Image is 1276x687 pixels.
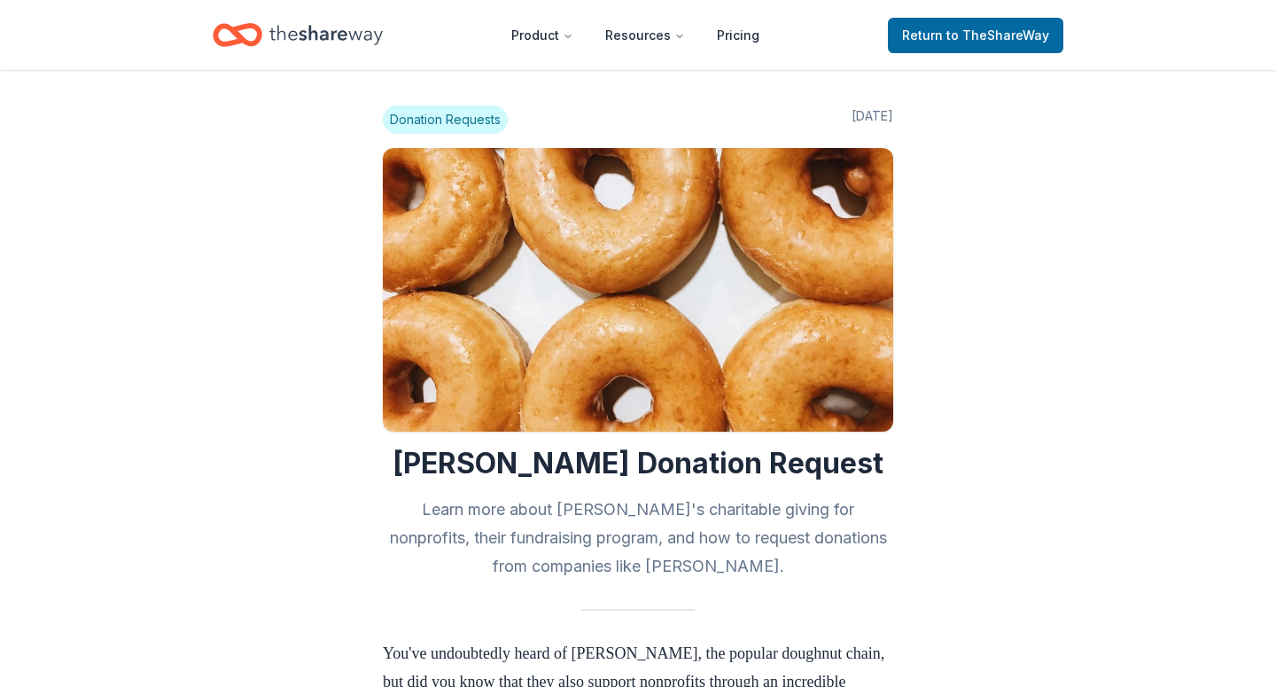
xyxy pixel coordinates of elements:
h1: [PERSON_NAME] Donation Request [383,446,893,481]
span: Donation Requests [383,105,508,134]
a: Pricing [703,18,774,53]
button: Resources [591,18,699,53]
img: Image for Krispy Kreme Donation Request [383,148,893,432]
button: Product [497,18,587,53]
span: Return [902,25,1049,46]
nav: Main [497,14,774,56]
h2: Learn more about [PERSON_NAME]'s charitable giving for nonprofits, their fundraising program, and... [383,496,893,581]
a: Returnto TheShareWay [888,18,1063,53]
a: Home [213,14,383,56]
span: to TheShareWay [946,27,1049,43]
span: [DATE] [852,105,893,134]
